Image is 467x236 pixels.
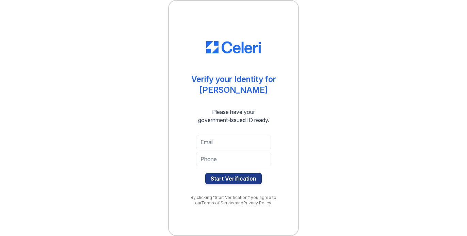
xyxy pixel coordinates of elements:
[201,200,236,205] a: Terms of Service
[191,74,276,96] div: Verify your Identity for [PERSON_NAME]
[205,173,262,184] button: Start Verification
[186,108,281,124] div: Please have your government-issued ID ready.
[182,195,285,206] div: By clicking "Start Verification," you agree to our and
[196,152,271,166] input: Phone
[196,135,271,149] input: Email
[206,41,261,53] img: CE_Logo_Blue-a8612792a0a2168367f1c8372b55b34899dd931a85d93a1a3d3e32e68fde9ad4.png
[243,200,272,205] a: Privacy Policy.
